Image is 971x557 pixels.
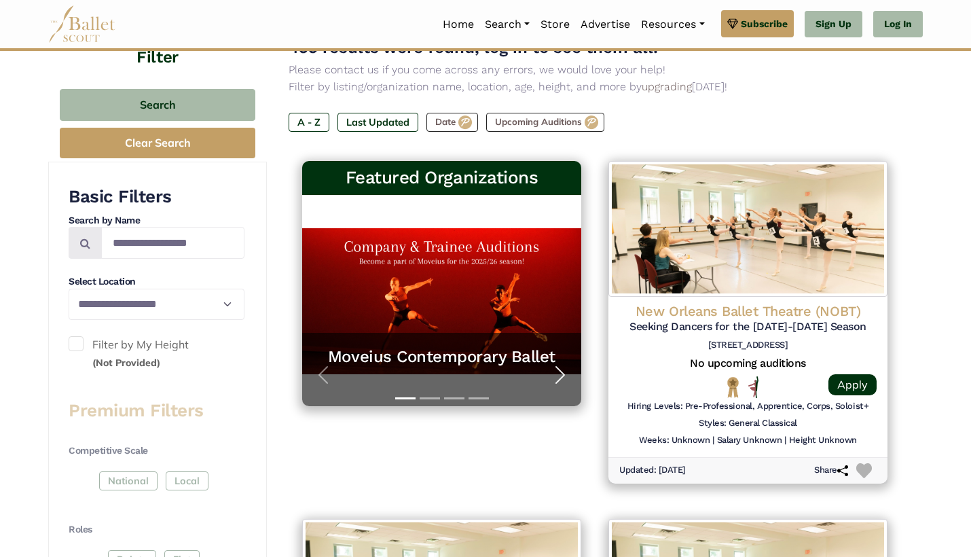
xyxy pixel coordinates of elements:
img: All [748,376,758,398]
h3: Basic Filters [69,185,244,209]
a: Moveius Contemporary Ballet [316,346,568,367]
a: Advertise [575,10,636,39]
a: Home [437,10,479,39]
h6: Styles: General Classical [699,418,797,429]
a: upgrading [642,80,692,93]
h6: | [784,435,786,446]
img: Heart [856,463,872,479]
span: Subscribe [741,16,788,31]
label: Date [426,113,478,132]
h6: [STREET_ADDRESS] [619,340,877,351]
img: gem.svg [727,16,738,31]
h6: Weeks: Unknown [639,435,710,446]
button: Slide 4 [469,391,489,406]
h6: Updated: [DATE] [619,465,686,476]
h4: Select Location [69,275,244,289]
h4: Roles [69,523,244,537]
label: Last Updated [337,113,418,132]
small: (Not Provided) [92,357,160,369]
label: Filter by My Height [69,336,244,371]
button: Slide 3 [444,391,464,406]
h6: Height Unknown [789,435,857,446]
h5: Seeking Dancers for the [DATE]-[DATE] Season [619,320,877,334]
h6: | [712,435,714,446]
input: Search by names... [101,227,244,259]
h6: Salary Unknown [717,435,782,446]
h5: No upcoming auditions [619,357,877,371]
img: National [725,376,741,397]
h6: Share [814,465,848,476]
button: Search [60,89,255,121]
a: Search [479,10,535,39]
p: Please contact us if you come across any errors, we would love your help! [289,61,901,79]
label: Upcoming Auditions [486,113,604,132]
label: A - Z [289,113,329,132]
button: Slide 2 [420,391,440,406]
h4: New Orleans Ballet Theatre (NOBT) [619,302,877,320]
h4: Search by Name [69,214,244,228]
a: Subscribe [721,10,794,37]
a: Sign Up [805,11,862,38]
h6: Hiring Levels: Pre-Professional, Apprentice, Corps, Soloist+ [627,401,868,412]
h3: Premium Filters [69,399,244,423]
a: Apply [828,374,877,395]
p: Filter by listing/organization name, location, age, height, and more by [DATE]! [289,78,901,96]
a: Store [535,10,575,39]
a: Log In [873,11,923,38]
button: Clear Search [60,128,255,158]
h3: Featured Organizations [313,166,570,190]
img: Logo [608,161,887,297]
button: Slide 1 [395,391,416,406]
h4: Competitive Scale [69,444,244,458]
a: Resources [636,10,710,39]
